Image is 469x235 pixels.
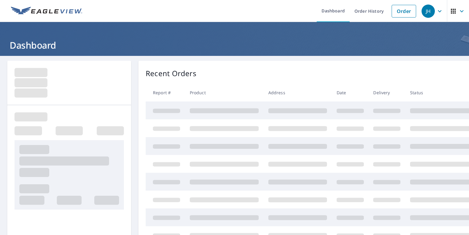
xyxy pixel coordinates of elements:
th: Date [332,84,369,101]
th: Delivery [368,84,405,101]
th: Product [185,84,264,101]
h1: Dashboard [7,39,462,51]
div: JH [422,5,435,18]
p: Recent Orders [146,68,196,79]
th: Address [264,84,332,101]
a: Order [392,5,416,18]
img: EV Logo [11,7,82,16]
th: Report # [146,84,185,101]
